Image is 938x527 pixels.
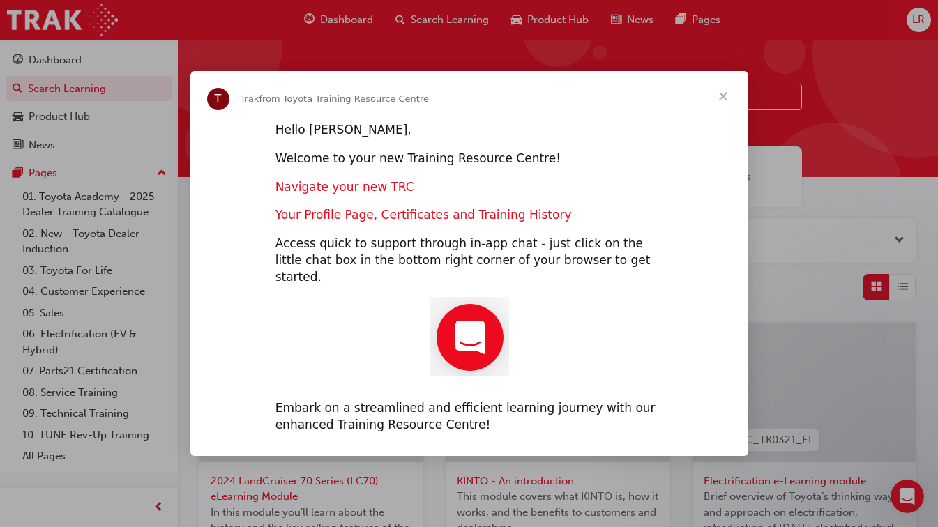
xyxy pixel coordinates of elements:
div: Access quick to support through in-app chat - just click on the little chat box in the bottom rig... [275,236,663,285]
div: Hello [PERSON_NAME], [275,122,663,139]
a: Your Profile Page, Certificates and Training History [275,208,572,222]
a: Navigate your new TRC [275,180,414,194]
div: Profile image for Trak [207,88,229,110]
div: Welcome to your new Training Resource Centre! [275,151,663,167]
div: Embark on a streamlined and efficient learning journey with our enhanced Training Resource Centre! [275,400,663,434]
span: Close [698,71,748,121]
span: Trak [241,93,259,104]
span: from Toyota Training Resource Centre [259,93,429,104]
